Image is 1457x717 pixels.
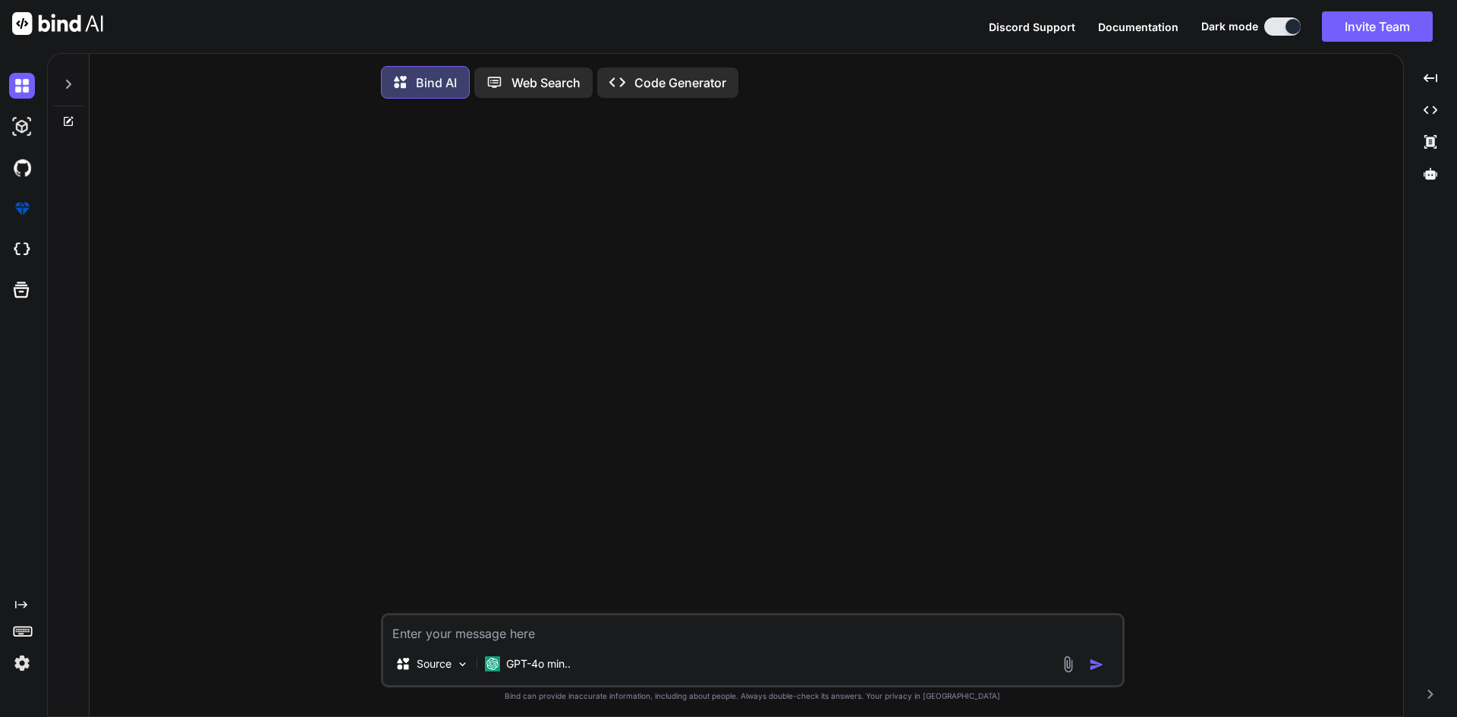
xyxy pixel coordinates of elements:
[1201,19,1258,34] span: Dark mode
[511,74,581,92] p: Web Search
[9,650,35,676] img: settings
[9,237,35,263] img: cloudideIcon
[12,12,103,35] img: Bind AI
[1089,657,1104,672] img: icon
[485,656,500,671] img: GPT-4o mini
[9,155,35,181] img: githubDark
[1322,11,1433,42] button: Invite Team
[989,19,1075,35] button: Discord Support
[1098,20,1179,33] span: Documentation
[1098,19,1179,35] button: Documentation
[9,196,35,222] img: premium
[506,656,571,671] p: GPT-4o min..
[989,20,1075,33] span: Discord Support
[9,73,35,99] img: darkChat
[417,656,452,671] p: Source
[634,74,726,92] p: Code Generator
[9,114,35,140] img: darkAi-studio
[381,690,1125,702] p: Bind can provide inaccurate information, including about people. Always double-check its answers....
[456,658,469,671] img: Pick Models
[416,74,457,92] p: Bind AI
[1059,656,1077,673] img: attachment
